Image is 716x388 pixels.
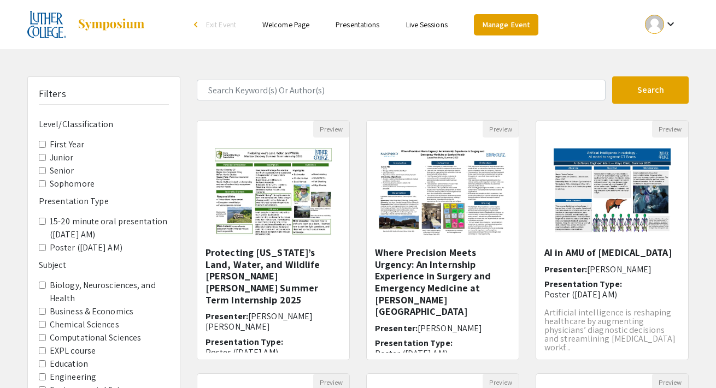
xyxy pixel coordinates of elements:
[206,247,341,306] h5: Protecting [US_STATE]’s Land, Water, and Wildlife [PERSON_NAME] [PERSON_NAME] Summer Term Interns...
[194,21,201,28] div: arrow_back_ios
[544,278,622,290] span: Presentation Type:
[474,14,538,35] a: Manage Event
[39,88,66,100] h5: Filters
[483,121,519,138] button: Preview
[313,121,349,138] button: Preview
[367,138,519,247] img: <p>Where Precision Meets Urgency: An Internship Experience in Surgery and Emergency Medicine at S...
[204,138,342,247] img: <p>Protecting Iowa’s Land, Water, and Wildlife Maddux Shockey Summer Term Internship 2025</p>
[612,76,689,104] button: Search
[39,196,169,206] h6: Presentation Type
[27,11,66,38] img: 2025 Experiential Learning Showcase
[50,279,169,305] label: Biology, Neurosciences, and Health
[262,20,309,29] a: Welcome Page
[50,318,119,331] label: Chemical Sciences
[375,323,510,333] h6: Presenter:
[50,215,169,241] label: 15-20 minute oral presentation ([DATE] AM)
[406,20,448,29] a: Live Sessions
[633,12,689,37] button: Expand account dropdown
[50,371,96,384] label: Engineering
[536,120,689,360] div: Open Presentation <p>AI in AMU of Radiology</p>
[27,11,145,38] a: 2025 Experiential Learning Showcase
[50,151,74,164] label: Junior
[366,120,519,360] div: Open Presentation <p>Where Precision Meets Urgency: An Internship Experience in Surgery and Emerg...
[206,336,283,348] span: Presentation Type:
[8,339,46,380] iframe: Chat
[375,337,453,349] span: Presentation Type:
[206,311,313,332] span: [PERSON_NAME] [PERSON_NAME]
[543,138,681,247] img: <p>AI in AMU of Radiology</p>
[50,138,84,151] label: First Year
[50,177,95,190] label: Sophomore
[197,120,350,360] div: Open Presentation <p>Protecting Iowa’s Land, Water, and Wildlife Maddux Shockey Summer Term Inter...
[206,347,341,357] p: Poster ([DATE] AM)
[652,121,688,138] button: Preview
[50,344,96,357] label: EXPL course
[39,119,169,129] h6: Level/Classification
[418,323,482,334] span: [PERSON_NAME]
[587,264,652,275] span: [PERSON_NAME]
[544,308,680,352] p: Artificial intelligence is reshaping healthcare by augmenting physicians’ diagnostic decisions an...
[50,331,141,344] label: Computational Sciences
[197,80,606,100] input: Search Keyword(s) Or Author(s)
[206,20,236,29] span: Exit Event
[50,357,88,371] label: Education
[50,305,133,318] label: Business & Economics
[664,17,677,31] mat-icon: Expand account dropdown
[39,260,169,270] h6: Subject
[375,348,510,359] p: Poster ([DATE] AM)
[206,311,341,332] h6: Presenter:
[336,20,379,29] a: Presentations
[77,18,145,31] img: Symposium by ForagerOne
[375,247,510,318] h5: Where Precision Meets Urgency: An Internship Experience in Surgery and Emergency Medicine at [PER...
[544,289,680,300] p: Poster ([DATE] AM)
[544,264,680,274] h6: Presenter:
[544,247,680,259] h5: AI in AMU of [MEDICAL_DATA]
[50,241,122,254] label: Poster ([DATE] AM)
[50,164,74,177] label: Senior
